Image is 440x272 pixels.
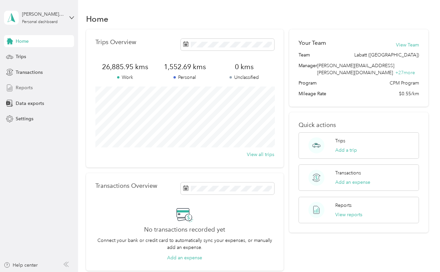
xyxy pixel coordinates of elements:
[22,20,58,24] div: Personal dashboard
[299,62,317,76] span: Manager
[214,62,274,72] span: 0 kms
[247,151,274,158] button: View all trips
[144,226,225,233] h2: No transactions recorded yet
[335,169,361,176] p: Transactions
[4,262,38,269] button: Help center
[395,70,415,76] span: + 27 more
[214,74,274,81] p: Unclassified
[399,90,419,97] span: $0.55/km
[86,15,108,22] h1: Home
[155,74,214,81] p: Personal
[335,202,352,209] p: Reports
[299,122,419,129] p: Quick actions
[396,41,419,48] button: View Team
[155,62,214,72] span: 1,552.69 kms
[95,182,157,189] p: Transactions Overview
[335,211,362,218] button: View reports
[335,137,345,144] p: Trips
[354,51,419,58] span: Labatt ([GEOGRAPHIC_DATA])
[335,147,357,154] button: Add a trip
[22,11,64,18] div: [PERSON_NAME][EMAIL_ADDRESS][DOMAIN_NAME]
[317,63,394,76] span: [PERSON_NAME][EMAIL_ADDRESS][PERSON_NAME][DOMAIN_NAME]
[16,100,44,107] span: Data exports
[95,74,155,81] p: Work
[16,53,26,60] span: Trips
[299,51,310,58] span: Team
[16,115,33,122] span: Settings
[95,62,155,72] span: 26,885.95 kms
[16,84,33,91] span: Reports
[95,237,274,251] p: Connect your bank or credit card to automatically sync your expenses, or manually add an expense.
[299,39,326,47] h2: Your Team
[403,235,440,272] iframe: Everlance-gr Chat Button Frame
[299,80,317,87] span: Program
[335,179,370,186] button: Add an expense
[390,80,419,87] span: CPM Program
[167,254,202,261] button: Add an expense
[95,39,136,46] p: Trips Overview
[16,69,43,76] span: Transactions
[16,38,29,45] span: Home
[299,90,326,97] span: Mileage Rate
